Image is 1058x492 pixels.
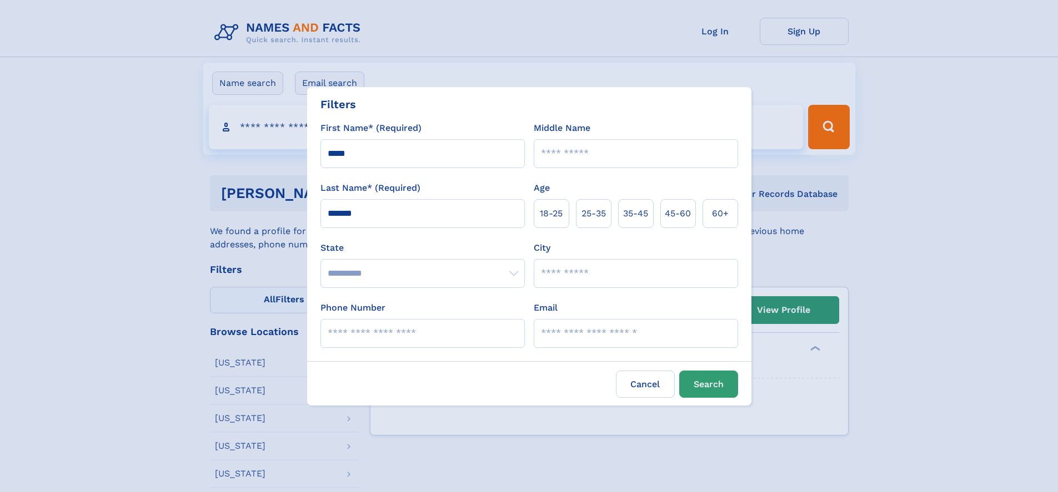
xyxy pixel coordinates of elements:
[534,241,550,255] label: City
[581,207,606,220] span: 25‑35
[320,121,422,135] label: First Name* (Required)
[320,181,420,195] label: Last Name* (Required)
[540,207,563,220] span: 18‑25
[534,121,590,135] label: Middle Name
[320,96,356,113] div: Filters
[616,371,675,398] label: Cancel
[679,371,738,398] button: Search
[665,207,691,220] span: 45‑60
[534,301,558,315] label: Email
[712,207,729,220] span: 60+
[320,241,525,255] label: State
[320,301,385,315] label: Phone Number
[534,181,550,195] label: Age
[623,207,648,220] span: 35‑45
